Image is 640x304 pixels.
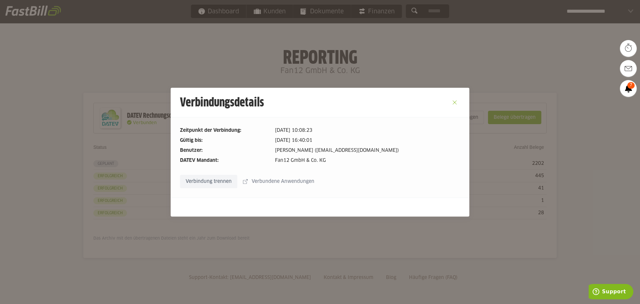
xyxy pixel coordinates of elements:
[275,157,460,164] dd: Fan12 GmbH & Co. KG
[180,175,237,188] sl-button: Verbindung trennen
[275,127,460,134] dd: [DATE] 10:08:23
[180,127,270,134] dt: Zeitpunkt der Verbindung:
[180,137,270,144] dt: Gültig bis:
[275,147,460,154] dd: [PERSON_NAME] ([EMAIL_ADDRESS][DOMAIN_NAME])
[239,175,320,188] sl-button: Verbundene Anwendungen
[589,284,633,301] iframe: Öffnet ein Widget, in dem Sie weitere Informationen finden
[627,82,635,89] span: 7
[275,137,460,144] dd: [DATE] 16:40:01
[180,147,270,154] dt: Benutzer:
[180,157,270,164] dt: DATEV Mandant:
[620,80,637,97] a: 7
